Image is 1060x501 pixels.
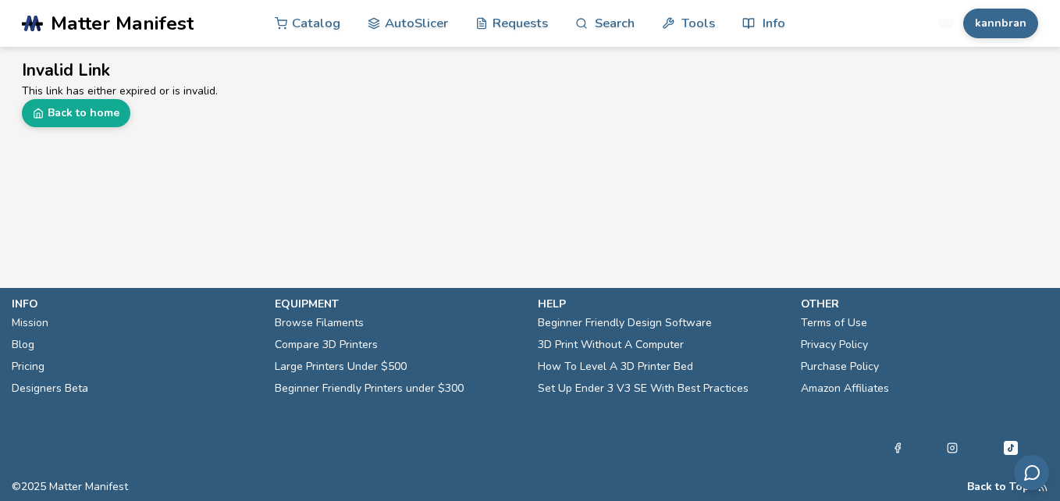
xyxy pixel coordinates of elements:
[892,439,903,457] a: Facebook
[51,12,194,34] span: Matter Manifest
[963,9,1038,38] button: kannbran
[12,312,48,334] a: Mission
[538,334,684,356] a: 3D Print Without A Computer
[1001,439,1020,457] a: Tiktok
[538,356,693,378] a: How To Level A 3D Printer Bed
[275,312,364,334] a: Browse Filaments
[22,83,1038,99] p: This link has either expired or is invalid.
[801,334,868,356] a: Privacy Policy
[967,481,1030,493] button: Back to Top
[275,378,464,400] a: Beginner Friendly Printers under $300
[275,334,378,356] a: Compare 3D Printers
[12,334,34,356] a: Blog
[275,296,522,312] p: equipment
[1037,481,1048,493] a: RSS Feed
[801,378,889,400] a: Amazon Affiliates
[275,356,407,378] a: Large Printers Under $500
[1014,455,1049,490] button: Send feedback via email
[12,296,259,312] p: info
[538,312,712,334] a: Beginner Friendly Design Software
[801,356,879,378] a: Purchase Policy
[801,312,867,334] a: Terms of Use
[538,378,749,400] a: Set Up Ender 3 V3 SE With Best Practices
[22,59,1038,83] h2: Invalid Link
[801,296,1048,312] p: other
[12,481,128,493] span: © 2025 Matter Manifest
[12,356,44,378] a: Pricing
[22,99,130,127] a: Back to home
[12,378,88,400] a: Designers Beta
[538,296,785,312] p: help
[947,439,958,457] a: Instagram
